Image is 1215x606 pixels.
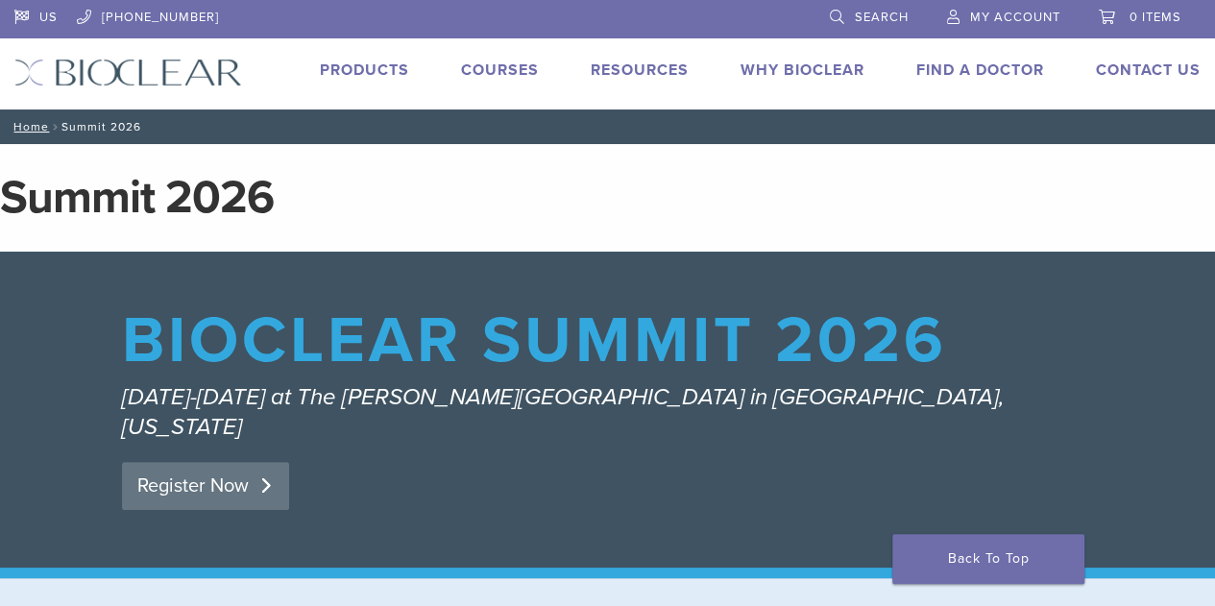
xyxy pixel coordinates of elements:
[970,10,1060,25] span: My Account
[14,59,242,86] img: Bioclear
[122,383,1005,441] em: [DATE]-[DATE] at The [PERSON_NAME][GEOGRAPHIC_DATA] in [GEOGRAPHIC_DATA], [US_STATE]
[122,462,289,510] a: Register Now
[320,61,409,80] a: Products
[1130,10,1181,25] span: 0 items
[855,10,909,25] span: Search
[8,120,49,133] a: Home
[122,309,1084,383] h1: Bioclear Summit 2026
[741,61,864,80] a: Why Bioclear
[49,122,61,132] span: /
[461,61,539,80] a: Courses
[916,61,1044,80] a: Find A Doctor
[1096,61,1201,80] a: Contact Us
[892,534,1084,584] a: Back To Top
[591,61,689,80] a: Resources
